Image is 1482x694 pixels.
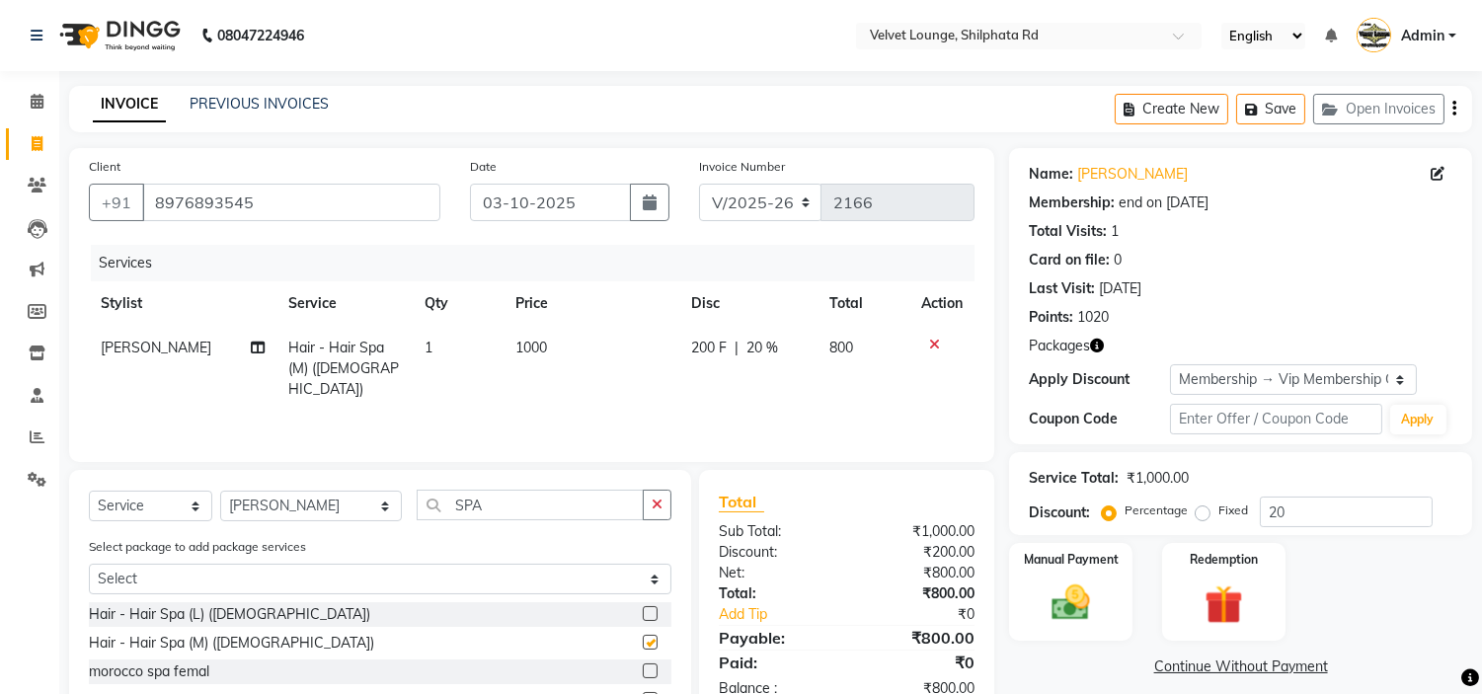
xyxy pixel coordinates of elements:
[1029,164,1073,185] div: Name:
[719,492,764,512] span: Total
[847,563,990,583] div: ₹800.00
[704,563,847,583] div: Net:
[1029,193,1115,213] div: Membership:
[276,281,413,326] th: Service
[704,651,847,674] div: Paid:
[89,281,276,326] th: Stylist
[1357,18,1391,52] img: Admin
[89,604,370,625] div: Hair - Hair Spa (L) ([DEMOGRAPHIC_DATA])
[1170,404,1381,434] input: Enter Offer / Coupon Code
[704,583,847,604] div: Total:
[1029,307,1073,328] div: Points:
[679,281,818,326] th: Disc
[1111,221,1119,242] div: 1
[1119,193,1209,213] div: end on [DATE]
[829,339,853,356] span: 800
[89,538,306,556] label: Select package to add package services
[847,583,990,604] div: ₹800.00
[847,626,990,650] div: ₹800.00
[704,626,847,650] div: Payable:
[1114,250,1122,270] div: 0
[847,651,990,674] div: ₹0
[1390,405,1446,434] button: Apply
[142,184,440,221] input: Search by Name/Mobile/Email/Code
[1115,94,1228,124] button: Create New
[1024,551,1119,569] label: Manual Payment
[1029,369,1170,390] div: Apply Discount
[1218,501,1248,519] label: Fixed
[50,8,186,63] img: logo
[89,633,374,654] div: Hair - Hair Spa (M) ([DEMOGRAPHIC_DATA])
[190,95,329,113] a: PREVIOUS INVOICES
[93,87,166,122] a: INVOICE
[735,338,739,358] span: |
[1029,336,1090,356] span: Packages
[1029,409,1170,429] div: Coupon Code
[871,604,990,625] div: ₹0
[1029,221,1107,242] div: Total Visits:
[1040,580,1102,625] img: _cash.svg
[1029,468,1119,489] div: Service Total:
[1029,278,1095,299] div: Last Visit:
[101,339,211,356] span: [PERSON_NAME]
[1127,468,1189,489] div: ₹1,000.00
[1125,501,1188,519] label: Percentage
[847,542,990,563] div: ₹200.00
[909,281,975,326] th: Action
[746,338,778,358] span: 20 %
[288,339,399,398] span: Hair - Hair Spa (M) ([DEMOGRAPHIC_DATA])
[413,281,504,326] th: Qty
[1099,278,1141,299] div: [DATE]
[704,542,847,563] div: Discount:
[1193,580,1255,629] img: _gift.svg
[504,281,679,326] th: Price
[515,339,547,356] span: 1000
[1029,250,1110,270] div: Card on file:
[89,158,120,176] label: Client
[91,245,989,281] div: Services
[704,604,871,625] a: Add Tip
[704,521,847,542] div: Sub Total:
[89,184,144,221] button: +91
[1313,94,1444,124] button: Open Invoices
[1029,502,1090,523] div: Discount:
[1077,307,1109,328] div: 1020
[1077,164,1188,185] a: [PERSON_NAME]
[699,158,785,176] label: Invoice Number
[1190,551,1258,569] label: Redemption
[818,281,910,326] th: Total
[1013,656,1468,677] a: Continue Without Payment
[847,521,990,542] div: ₹1,000.00
[425,339,432,356] span: 1
[1236,94,1305,124] button: Save
[470,158,497,176] label: Date
[417,490,644,520] input: Search or Scan
[691,338,727,358] span: 200 F
[1401,26,1444,46] span: Admin
[217,8,304,63] b: 08047224946
[89,661,209,682] div: morocco spa femal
